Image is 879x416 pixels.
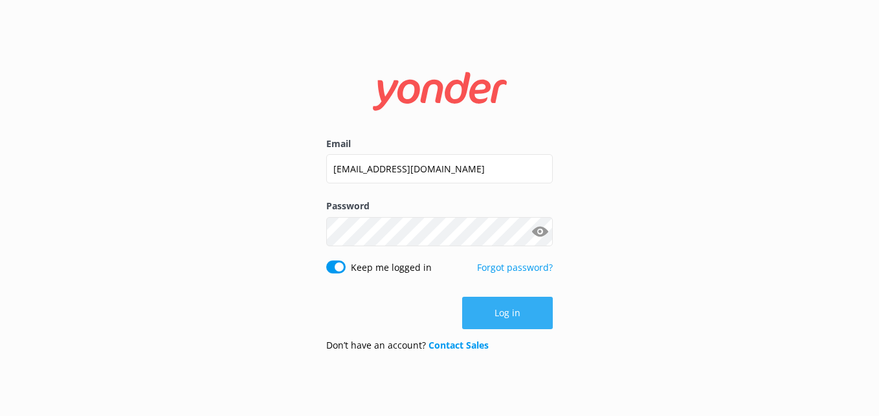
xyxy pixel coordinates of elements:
[462,297,553,329] button: Log in
[351,260,432,275] label: Keep me logged in
[326,137,553,151] label: Email
[527,218,553,244] button: Show password
[326,338,489,352] p: Don’t have an account?
[428,339,489,351] a: Contact Sales
[326,154,553,183] input: user@emailaddress.com
[326,199,553,213] label: Password
[477,261,553,273] a: Forgot password?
